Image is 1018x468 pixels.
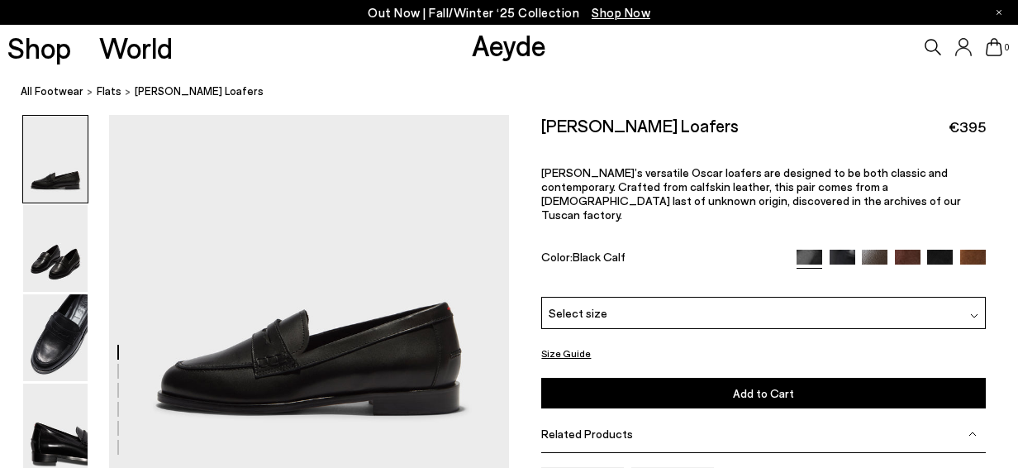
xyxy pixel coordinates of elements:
[733,386,794,400] span: Add to Cart
[949,117,986,137] span: €395
[573,250,626,264] span: Black Calf
[541,343,591,364] button: Size Guide
[541,165,961,222] span: [PERSON_NAME]’s versatile Oscar loafers are designed to be both classic and contemporary. Crafted...
[1002,43,1011,52] span: 0
[541,427,633,441] span: Related Products
[368,2,650,23] p: Out Now | Fall/Winter ‘25 Collection
[21,83,83,100] a: All Footwear
[23,294,88,381] img: Oscar Leather Loafers - Image 3
[592,5,650,20] span: Navigate to /collections/new-in
[7,33,71,62] a: Shop
[986,38,1002,56] a: 0
[97,83,121,100] a: flats
[541,115,739,136] h2: [PERSON_NAME] Loafers
[21,69,1018,115] nav: breadcrumb
[97,84,121,98] span: flats
[23,205,88,292] img: Oscar Leather Loafers - Image 2
[549,304,607,322] span: Select size
[541,250,783,269] div: Color:
[135,83,264,100] span: [PERSON_NAME] Loafers
[23,116,88,203] img: Oscar Leather Loafers - Image 1
[99,33,173,62] a: World
[970,312,978,320] img: svg%3E
[472,27,546,62] a: Aeyde
[968,430,977,438] img: svg%3E
[541,378,985,408] button: Add to Cart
